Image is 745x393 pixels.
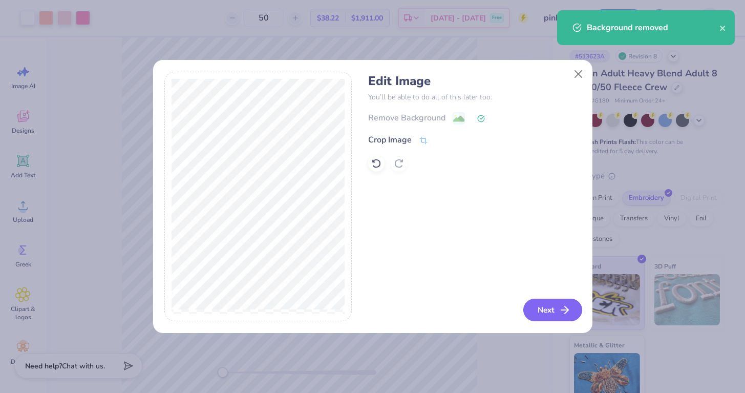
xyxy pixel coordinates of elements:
div: Background removed [587,22,719,34]
button: close [719,22,727,34]
h4: Edit Image [368,74,581,89]
button: Close [568,65,588,84]
button: Next [523,299,582,321]
p: You’ll be able to do all of this later too. [368,92,581,102]
div: Crop Image [368,134,412,146]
